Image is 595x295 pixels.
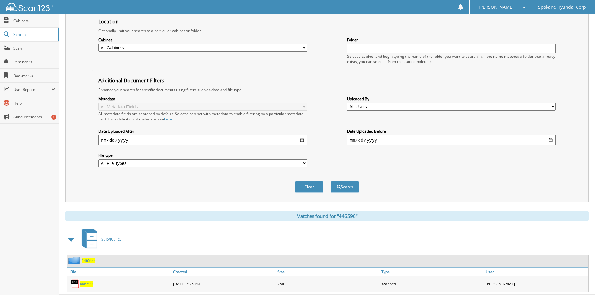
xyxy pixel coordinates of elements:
a: Type [380,268,484,276]
a: Created [171,268,276,276]
label: Uploaded By [347,96,556,101]
legend: Location [95,18,122,25]
legend: Additional Document Filters [95,77,167,84]
div: [PERSON_NAME] [484,278,588,290]
div: All metadata fields are searched by default. Select a cabinet with metadata to enable filtering b... [98,111,307,122]
div: 1 [51,115,56,120]
span: Spokane Hyundai Corp [538,5,586,9]
span: SERVICE RO [101,237,121,242]
span: Reminders [13,59,56,65]
img: scan123-logo-white.svg [6,3,53,11]
span: [PERSON_NAME] [479,5,514,9]
span: Bookmarks [13,73,56,78]
iframe: Chat Widget [564,265,595,295]
a: Size [276,268,380,276]
div: Matches found for "446590" [65,211,589,221]
div: [DATE] 3:25 PM [171,278,276,290]
div: Select a cabinet and begin typing the name of the folder you want to search in. If the name match... [347,54,556,64]
label: Date Uploaded Before [347,129,556,134]
a: User [484,268,588,276]
span: Scan [13,46,56,51]
a: here [164,116,172,122]
a: File [67,268,171,276]
span: Search [13,32,55,37]
button: Search [331,181,359,193]
img: PDF.png [70,279,80,288]
span: Help [13,101,56,106]
div: 2MB [276,278,380,290]
input: end [347,135,556,145]
label: Metadata [98,96,307,101]
a: 446590 [82,258,95,263]
div: Optionally limit your search to a particular cabinet or folder [95,28,559,33]
span: User Reports [13,87,51,92]
a: SERVICE RO [78,227,121,252]
label: Cabinet [98,37,307,42]
label: Date Uploaded After [98,129,307,134]
span: Announcements [13,114,56,120]
button: Clear [295,181,323,193]
img: folder2.png [68,257,82,264]
a: 446590 [80,281,93,287]
input: start [98,135,307,145]
span: Cabinets [13,18,56,23]
label: Folder [347,37,556,42]
label: File type [98,153,307,158]
div: Enhance your search for specific documents using filters such as date and file type. [95,87,559,92]
div: scanned [380,278,484,290]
